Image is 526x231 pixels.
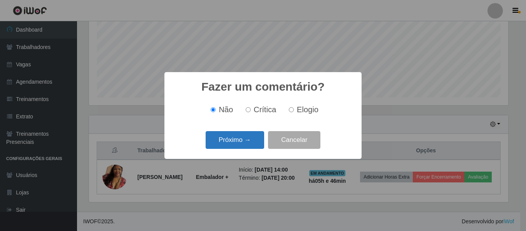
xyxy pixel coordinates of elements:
button: Próximo → [206,131,264,149]
span: Não [219,105,233,114]
input: Crítica [246,107,251,112]
h2: Fazer um comentário? [201,80,325,94]
input: Não [211,107,216,112]
span: Crítica [254,105,276,114]
span: Elogio [297,105,318,114]
input: Elogio [289,107,294,112]
button: Cancelar [268,131,320,149]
